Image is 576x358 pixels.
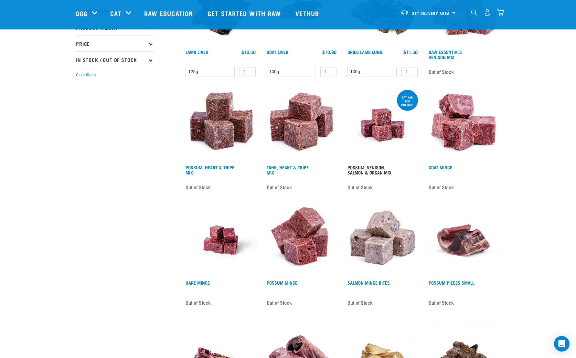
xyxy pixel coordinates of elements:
img: home-icon-1@2x.png [471,9,477,16]
input: 1 [240,67,256,77]
img: Possum Piece Small [427,204,500,277]
a: Lamb Liver [186,51,208,53]
img: user.png [484,9,491,16]
div: cat and dog friendly! [397,92,418,110]
span: Out of Stock [347,182,373,192]
a: Dried Lamb Lung [347,51,382,53]
p: Price [76,35,154,51]
a: Cat [110,8,121,18]
a: Raw Education [138,0,201,26]
img: 1067 Possum Heart Tripe Mix 01 [184,89,257,162]
img: van-moving.png [400,9,409,15]
span: Out of Stock [186,298,211,307]
a: Possum, Venison, Salmon & Organ Mix [347,166,391,174]
p: In Stock / Out Of Stock [76,51,154,68]
a: Goat Liver [267,51,288,53]
img: 1102 Possum Mince 01 [265,204,338,277]
span: Out of Stock [186,182,211,192]
button: Clear filters [76,72,96,78]
span: Out of Stock [429,67,454,77]
span: Out of Stock [267,298,292,307]
img: Tahr Heart Tripe Mix 01 [265,89,338,162]
img: 1141 Salmon Mince 01 [346,204,419,277]
span: Out of Stock [429,182,454,192]
a: Goat Mince [429,166,452,168]
div: $11.50 [403,49,418,55]
span: Out of Stock [429,298,454,307]
a: Dog [76,8,88,18]
a: Get started with Raw [201,0,289,26]
a: Possum Mince [267,281,297,284]
div: $10.50 [241,49,256,55]
input: 1 [320,67,336,77]
img: 1077 Wild Goat Mince 01 [427,89,500,162]
span: Out of Stock [347,298,373,307]
a: Possum Pieces Small [429,281,474,284]
input: 1 [401,67,418,77]
div: $10.90 [322,49,336,55]
span: Out of Stock [267,182,292,192]
span: Set Delivery Area [412,12,450,14]
a: Hare Mince [186,281,210,284]
div: Open Intercom Messenger [554,336,570,352]
a: Raw Essentials Venison Mix [429,51,462,58]
a: Vethub [289,0,327,26]
img: Possum Venison Salmon Organ 1626 [346,89,419,162]
img: home-icon@2x.png [497,9,504,16]
a: Tahr, Heart & Tripe Mix [267,166,309,174]
a: Possum, Heart & Tripe Mix [186,166,234,174]
a: Salmon Mince Bites [347,281,390,284]
img: Raw Essentials Hare Mince Raw Bites For Cats & Dogs [184,204,257,277]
